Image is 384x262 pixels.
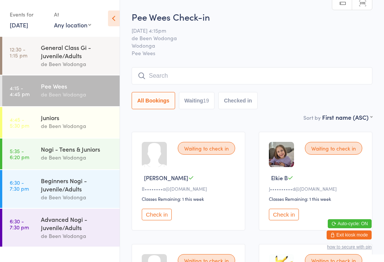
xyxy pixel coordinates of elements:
button: Waiting19 [179,92,215,109]
a: 6:30 -7:30 pmBeginners Nogi - Juvenile/Adultsde Been Wodonga [2,170,120,208]
div: Waiting to check in [178,142,235,155]
div: B••••••••a@[DOMAIN_NAME] [142,185,237,192]
div: Nogi - Teens & Juniors [41,145,113,153]
span: Wodonga [132,42,361,49]
img: image1748413457.png [269,142,294,167]
div: de Been Wodonga [41,60,113,68]
div: Juniors [41,113,113,122]
span: de Been Wodonga [132,34,361,42]
div: Any location [54,21,91,29]
button: Checked in [218,92,258,109]
div: General Class Gi - Juvenile/Adults [41,43,113,60]
div: Events for [10,8,46,21]
div: de Been Wodonga [41,90,113,99]
h2: Pee Wees Check-in [132,11,372,23]
div: Classes Remaining: 1 this week [269,196,364,202]
label: Sort by [303,114,321,121]
a: 12:30 -1:15 pmGeneral Class Gi - Juvenile/Adultsde Been Wodonga [2,37,120,75]
button: All Bookings [132,92,175,109]
button: how to secure with pin [327,244,372,250]
button: Exit kiosk mode [327,230,372,239]
button: Check in [142,209,172,220]
span: [DATE] 4:15pm [132,27,361,34]
div: Pee Wees [41,82,113,90]
div: de Been Wodonga [41,122,113,130]
div: de Been Wodonga [41,232,113,240]
div: Waiting to check in [305,142,362,155]
div: Classes Remaining: 1 this week [142,196,237,202]
span: [PERSON_NAME] [144,174,188,182]
time: 4:45 - 5:30 pm [10,116,29,128]
input: Search [132,67,372,84]
div: Advanced Nogi - Juvenile/Adults [41,215,113,232]
div: First name (ASC) [322,113,372,121]
time: 4:15 - 4:45 pm [10,85,30,97]
time: 5:35 - 6:20 pm [10,148,29,160]
a: 4:15 -4:45 pmPee Weesde Been Wodonga [2,75,120,106]
a: 5:35 -6:20 pmNogi - Teens & Juniorsde Been Wodonga [2,139,120,169]
div: J••••••••••d@[DOMAIN_NAME] [269,185,364,192]
time: 6:30 - 7:30 pm [10,218,29,230]
time: 6:30 - 7:30 pm [10,179,29,191]
span: Pee Wees [132,49,372,57]
time: 12:30 - 1:15 pm [10,46,27,58]
span: Elkie B [271,174,288,182]
div: de Been Wodonga [41,193,113,202]
div: de Been Wodonga [41,153,113,162]
a: 6:30 -7:30 pmAdvanced Nogi - Juvenile/Adultsde Been Wodonga [2,209,120,247]
a: 4:45 -5:30 pmJuniorsde Been Wodonga [2,107,120,138]
div: At [54,8,91,21]
button: Auto-cycle: ON [328,219,372,228]
div: 19 [203,98,209,104]
a: [DATE] [10,21,28,29]
div: Beginners Nogi - Juvenile/Adults [41,176,113,193]
button: Check in [269,209,299,220]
